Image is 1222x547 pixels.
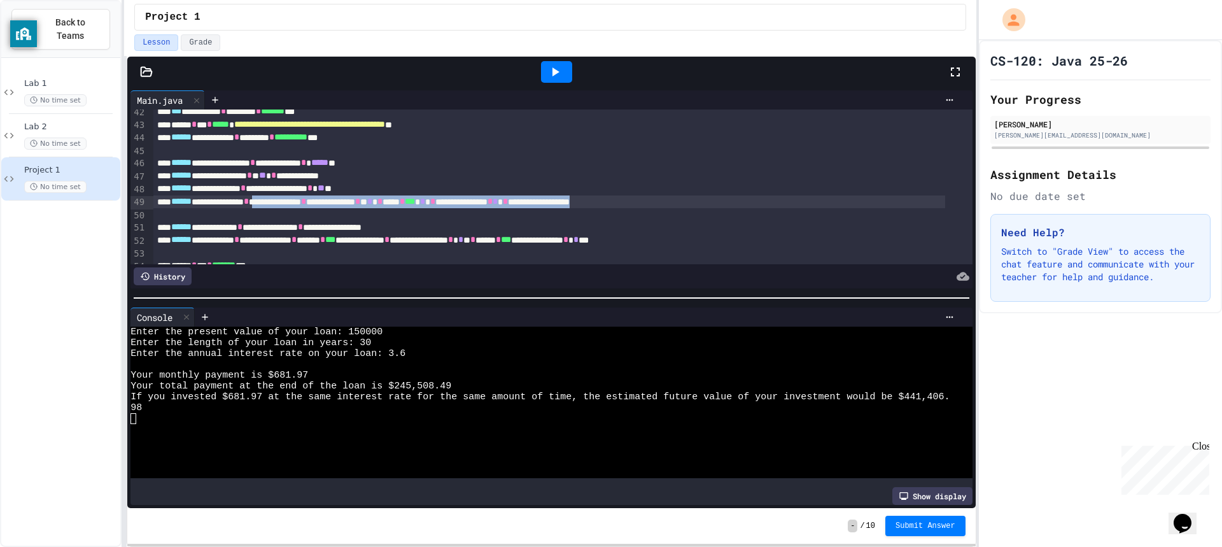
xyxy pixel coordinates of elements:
[990,166,1211,183] h2: Assignment Details
[130,90,205,110] div: Main.java
[130,381,451,392] span: Your total payment at the end of the loan is $245,508.49
[24,181,87,193] span: No time set
[1001,225,1200,240] h3: Need Help?
[994,118,1207,130] div: [PERSON_NAME]
[1001,245,1200,283] p: Switch to "Grade View" to access the chat feature and communicate with your teacher for help and ...
[990,188,1211,204] div: No due date set
[24,165,118,176] span: Project 1
[181,34,220,51] button: Grade
[24,78,118,89] span: Lab 1
[130,235,146,248] div: 52
[860,521,864,531] span: /
[130,132,146,145] div: 44
[130,402,142,413] span: 98
[130,327,383,337] span: Enter the present value of your loan: 150000
[130,106,146,119] div: 42
[1169,496,1209,534] iframe: chat widget
[994,131,1207,140] div: [PERSON_NAME][EMAIL_ADDRESS][DOMAIN_NAME]
[130,157,146,170] div: 46
[11,9,110,50] button: Back to Teams
[130,308,195,327] div: Console
[130,210,146,222] div: 50
[24,122,118,132] span: Lab 2
[5,5,88,81] div: Chat with us now!Close
[130,94,189,107] div: Main.java
[130,370,308,381] span: Your monthly payment is $681.97
[130,248,146,260] div: 53
[885,516,966,536] button: Submit Answer
[990,52,1128,69] h1: CS-120: Java 25-26
[130,183,146,196] div: 48
[24,94,87,106] span: No time set
[892,487,973,505] div: Show display
[130,222,146,234] div: 51
[10,20,37,47] button: privacy banner
[130,196,146,209] div: 49
[130,171,146,183] div: 47
[134,34,178,51] button: Lesson
[130,337,371,348] span: Enter the length of your loan in years: 30
[130,119,146,132] div: 43
[130,392,950,402] span: If you invested $681.97 at the same interest rate for the same amount of time, the estimated futu...
[895,521,955,531] span: Submit Answer
[130,145,146,158] div: 45
[134,267,192,285] div: History
[24,138,87,150] span: No time set
[866,521,875,531] span: 10
[848,520,857,532] span: -
[130,348,405,359] span: Enter the annual interest rate on your loan: 3.6
[41,16,99,43] span: Back to Teams
[1116,441,1209,495] iframe: chat widget
[990,90,1211,108] h2: Your Progress
[130,260,146,273] div: 54
[130,311,179,324] div: Console
[145,10,200,25] span: Project 1
[989,5,1029,34] div: My Account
